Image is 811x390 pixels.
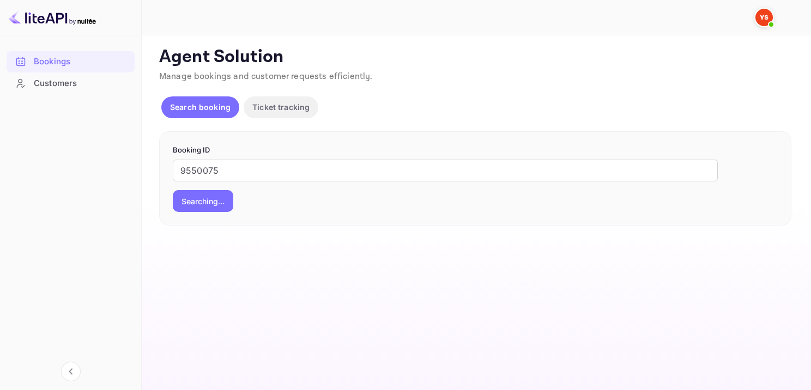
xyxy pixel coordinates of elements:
img: Yandex Support [755,9,773,26]
img: LiteAPI logo [9,9,96,26]
a: Customers [7,73,135,93]
p: Ticket tracking [252,101,310,113]
p: Search booking [170,101,231,113]
button: Collapse navigation [61,362,81,381]
span: Manage bookings and customer requests efficiently. [159,71,373,82]
a: Bookings [7,51,135,71]
div: Bookings [7,51,135,72]
div: Customers [34,77,129,90]
p: Agent Solution [159,46,791,68]
div: Customers [7,73,135,94]
button: Searching... [173,190,233,212]
p: Booking ID [173,145,778,156]
div: Bookings [34,56,129,68]
input: Enter Booking ID (e.g., 63782194) [173,160,718,181]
